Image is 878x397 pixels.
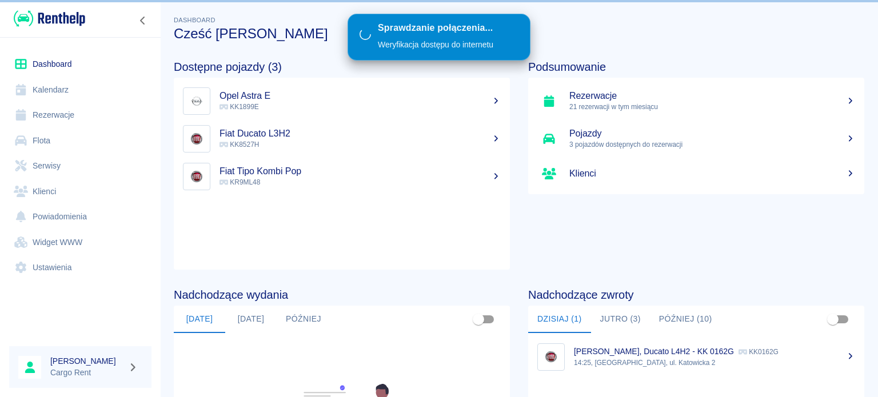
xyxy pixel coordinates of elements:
[219,90,501,102] h5: Opel Astra E
[277,306,330,333] button: Później
[9,255,151,280] a: Ustawienia
[468,308,489,330] span: Pokaż przypisane tylko do mnie
[219,128,501,139] h5: Fiat Ducato L3H2
[9,204,151,230] a: Powiadomienia
[174,26,864,42] h3: Cześć [PERSON_NAME]
[174,288,510,302] h4: Nadchodzące wydania
[174,158,510,195] a: ImageFiat Tipo Kombi Pop KR9ML48
[9,128,151,154] a: Flota
[569,168,855,179] h5: Klienci
[378,39,493,51] div: Weryfikacja dostępu do internetu
[650,306,721,333] button: Później (10)
[378,22,493,34] div: Sprawdzanie połączenia...
[569,139,855,150] p: 3 pojazdów dostępnych do rezerwacji
[822,308,844,330] span: Pokaż przypisane tylko do mnie
[528,60,864,74] h4: Podsumowanie
[174,17,215,23] span: Dashboard
[540,346,562,368] img: Image
[174,82,510,120] a: ImageOpel Astra E KK1899E
[186,90,207,112] img: Image
[528,120,864,158] a: Pojazdy3 pojazdów dostępnych do rezerwacji
[219,141,259,149] span: KK8527H
[50,355,123,367] h6: [PERSON_NAME]
[219,166,501,177] h5: Fiat Tipo Kombi Pop
[528,158,864,190] a: Klienci
[574,347,734,356] p: [PERSON_NAME], Ducato L4H2 - KK 0162G
[219,178,260,186] span: KR9ML48
[9,9,85,28] a: Renthelp logo
[186,166,207,187] img: Image
[186,128,207,150] img: Image
[528,338,864,376] a: Image[PERSON_NAME], Ducato L4H2 - KK 0162G KK0162G14:25, [GEOGRAPHIC_DATA], ul. Katowicka 2
[9,179,151,204] a: Klienci
[574,358,855,368] p: 14:25, [GEOGRAPHIC_DATA], ul. Katowicka 2
[50,367,123,379] p: Cargo Rent
[9,51,151,77] a: Dashboard
[528,82,864,120] a: Rezerwacje21 rezerwacji w tym miesiącu
[134,13,151,28] button: Zwiń nawigację
[174,120,510,158] a: ImageFiat Ducato L3H2 KK8527H
[569,102,855,112] p: 21 rezerwacji w tym miesiącu
[9,77,151,103] a: Kalendarz
[225,306,277,333] button: [DATE]
[569,128,855,139] h5: Pojazdy
[569,90,855,102] h5: Rezerwacje
[528,306,591,333] button: Dzisiaj (1)
[528,288,864,302] h4: Nadchodzące zwroty
[9,153,151,179] a: Serwisy
[739,348,779,356] p: KK0162G
[9,230,151,255] a: Widget WWW
[174,306,225,333] button: [DATE]
[9,102,151,128] a: Rezerwacje
[174,60,510,74] h4: Dostępne pojazdy (3)
[591,306,650,333] button: Jutro (3)
[14,9,85,28] img: Renthelp logo
[219,103,259,111] span: KK1899E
